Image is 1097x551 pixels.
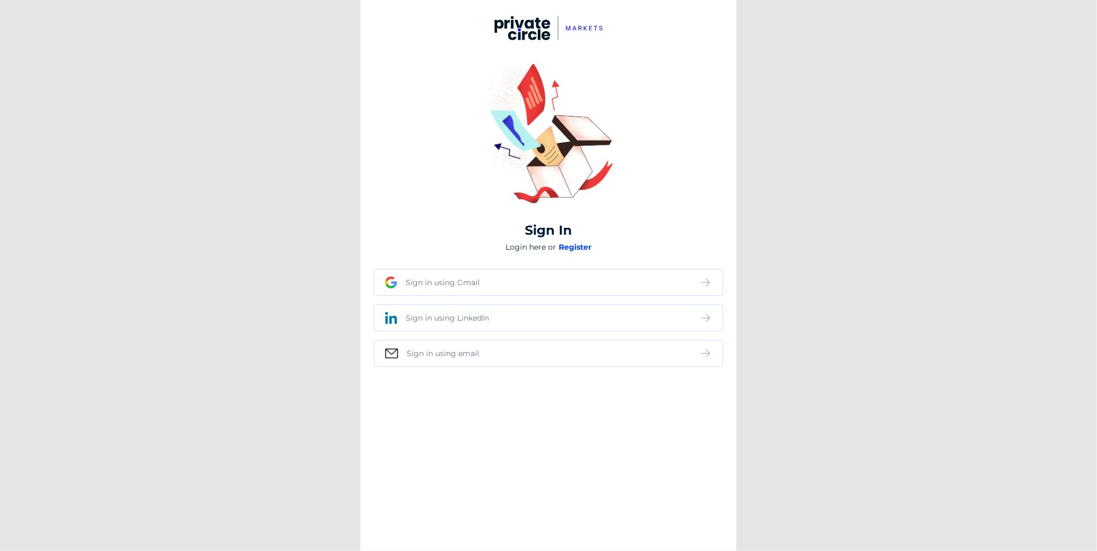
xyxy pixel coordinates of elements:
img: sign-in.png [484,64,613,204]
div: Sign in using Gmail [406,278,480,287]
img: arrow-left.png [699,347,712,360]
div: Sign in using LinkedIn [406,313,489,323]
img: google.png [385,277,397,288]
div: Sign In [525,222,572,238]
img: arrow-left.png [699,311,712,324]
img: pc-markets-logo.svg [489,16,608,40]
div: Sign in using email [407,349,479,358]
span: Login here or [506,242,556,252]
img: arrow-left.png [699,276,712,289]
img: linked-in.png [385,312,397,324]
span: Register [559,242,591,252]
img: basic-mail.png [385,349,398,359]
